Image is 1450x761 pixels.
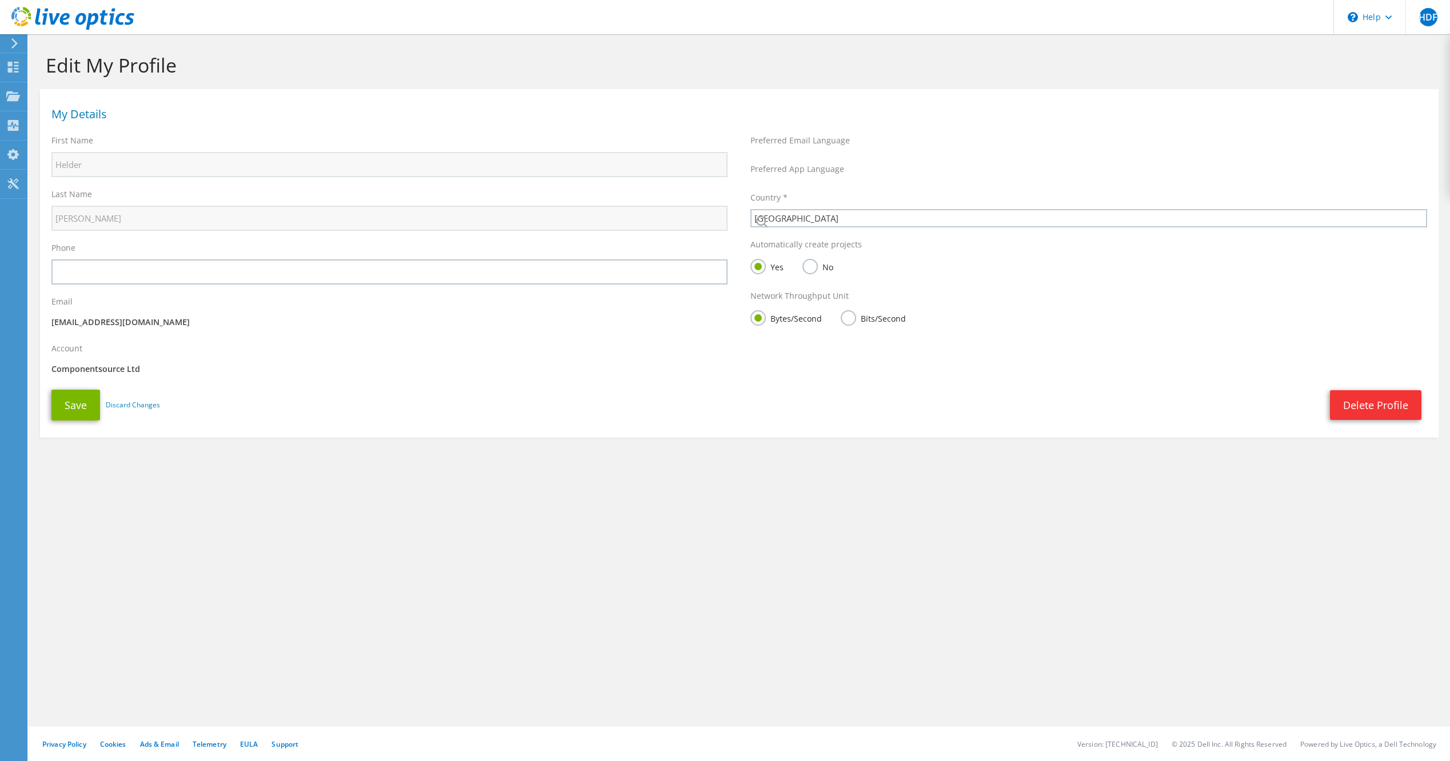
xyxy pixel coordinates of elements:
[46,53,1427,77] h1: Edit My Profile
[51,363,728,375] p: Componentsource Ltd
[100,739,126,749] a: Cookies
[802,259,833,273] label: No
[750,290,849,302] label: Network Throughput Unit
[841,310,906,325] label: Bits/Second
[51,296,73,307] label: Email
[750,239,862,250] label: Automatically create projects
[106,399,160,411] a: Discard Changes
[140,739,179,749] a: Ads & Email
[51,135,93,146] label: First Name
[1300,739,1436,749] li: Powered by Live Optics, a Dell Technology
[51,390,100,420] button: Save
[271,739,298,749] a: Support
[51,316,728,329] p: [EMAIL_ADDRESS][DOMAIN_NAME]
[1172,739,1287,749] li: © 2025 Dell Inc. All Rights Reserved
[750,163,844,175] label: Preferred App Language
[240,739,258,749] a: EULA
[750,310,822,325] label: Bytes/Second
[51,343,82,354] label: Account
[1077,739,1158,749] li: Version: [TECHNICAL_ID]
[750,135,850,146] label: Preferred Email Language
[42,739,86,749] a: Privacy Policy
[1330,390,1421,420] a: Delete Profile
[1419,8,1437,26] span: HDF
[1348,12,1358,22] svg: \n
[51,109,1421,120] h1: My Details
[750,192,788,203] label: Country *
[51,189,92,200] label: Last Name
[193,739,226,749] a: Telemetry
[750,259,784,273] label: Yes
[51,242,75,254] label: Phone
